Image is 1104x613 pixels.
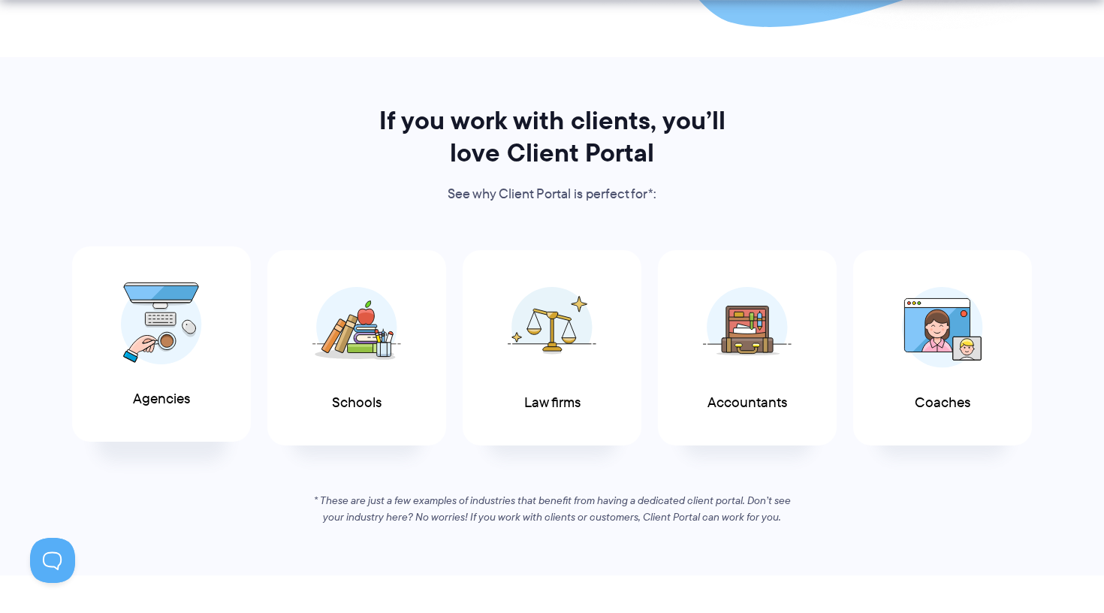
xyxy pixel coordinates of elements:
[524,395,581,411] span: Law firms
[358,183,746,206] p: See why Client Portal is perfect for*:
[915,395,970,411] span: Coaches
[358,104,746,169] h2: If you work with clients, you’ll love Client Portal
[463,250,641,446] a: Law firms
[658,250,837,446] a: Accountants
[853,250,1032,446] a: Coaches
[30,538,75,583] iframe: Toggle Customer Support
[314,493,791,524] em: * These are just a few examples of industries that benefit from having a dedicated client portal....
[72,246,251,442] a: Agencies
[707,395,787,411] span: Accountants
[267,250,446,446] a: Schools
[332,395,382,411] span: Schools
[133,391,190,407] span: Agencies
